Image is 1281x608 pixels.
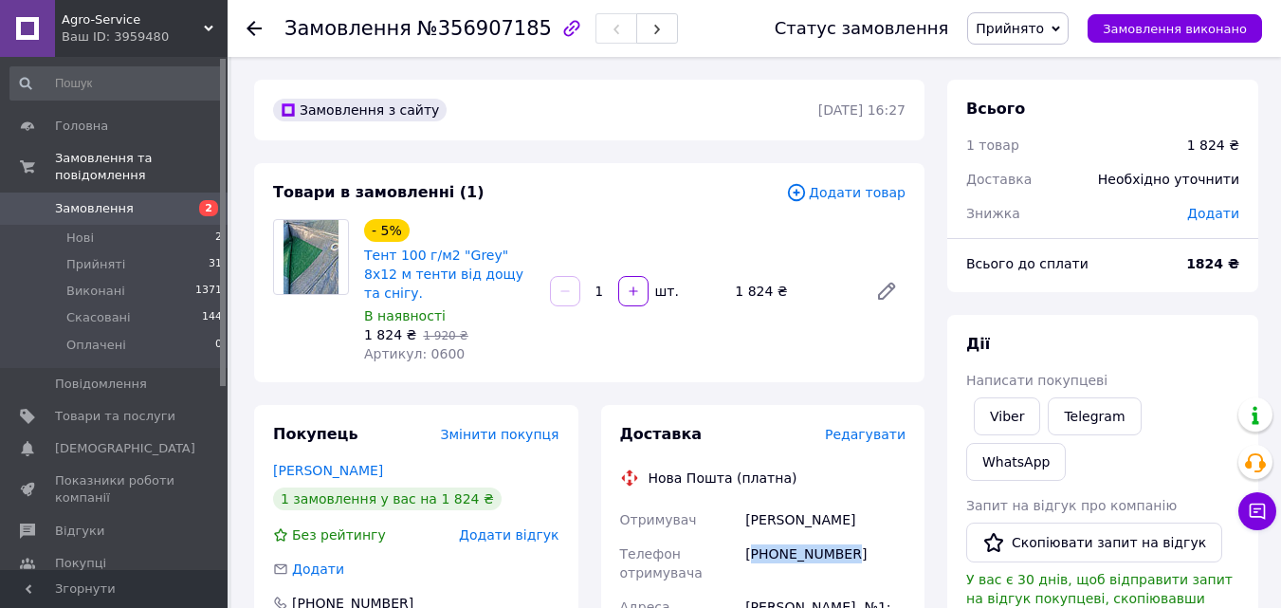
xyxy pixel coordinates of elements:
[1187,206,1239,221] span: Додати
[55,523,104,540] span: Відгуки
[55,376,147,393] span: Повідомлення
[364,219,410,242] div: - 5%
[55,408,175,425] span: Товари та послуги
[1103,22,1247,36] span: Замовлення виконано
[364,327,416,342] span: 1 824 ₴
[9,66,224,101] input: Пошук
[650,282,681,301] div: шт.
[741,537,909,590] div: [PHONE_NUMBER]
[55,200,134,217] span: Замовлення
[620,425,703,443] span: Доставка
[66,256,125,273] span: Прийняті
[966,100,1025,118] span: Всього
[55,472,175,507] span: Показники роботи компанії
[786,182,906,203] span: Додати товар
[209,256,222,273] span: 31
[1238,492,1276,530] button: Чат з покупцем
[215,337,222,354] span: 0
[818,102,906,118] time: [DATE] 16:27
[727,278,860,304] div: 1 824 ₴
[441,427,559,442] span: Змінити покупця
[417,17,552,40] span: №356907185
[284,17,412,40] span: Замовлення
[620,546,703,580] span: Телефон отримувача
[1088,14,1262,43] button: Замовлення виконано
[66,309,131,326] span: Скасовані
[966,172,1032,187] span: Доставка
[1087,158,1251,200] div: Необхідно уточнити
[202,309,222,326] span: 144
[66,337,126,354] span: Оплачені
[199,200,218,216] span: 2
[966,523,1222,562] button: Скопіювати запит на відгук
[1048,397,1141,435] a: Telegram
[966,498,1177,513] span: Запит на відгук про компанію
[284,220,339,294] img: Тент 100 г/м2 "Grey" 8х12 м тенти від дощу та снігу.
[292,562,344,577] span: Додати
[775,19,949,38] div: Статус замовлення
[273,183,485,201] span: Товари в замовленні (1)
[868,272,906,310] a: Редагувати
[273,488,502,510] div: 1 замовлення у вас на 1 824 ₴
[644,469,802,488] div: Нова Пошта (платна)
[364,248,523,301] a: Тент 100 г/м2 "Grey" 8х12 м тенти від дощу та снігу.
[215,230,222,247] span: 2
[273,425,358,443] span: Покупець
[66,230,94,247] span: Нові
[55,118,108,135] span: Головна
[364,308,446,323] span: В наявності
[620,512,697,527] span: Отримувач
[1186,256,1239,271] b: 1824 ₴
[273,463,383,478] a: [PERSON_NAME]
[976,21,1044,36] span: Прийнято
[966,256,1089,271] span: Всього до сплати
[55,555,106,572] span: Покупці
[966,443,1066,481] a: WhatsApp
[966,335,990,353] span: Дії
[974,397,1040,435] a: Viber
[966,206,1020,221] span: Знижка
[825,427,906,442] span: Редагувати
[247,19,262,38] div: Повернутися назад
[966,138,1019,153] span: 1 товар
[195,283,222,300] span: 1371
[1187,136,1239,155] div: 1 824 ₴
[423,329,467,342] span: 1 920 ₴
[292,527,386,543] span: Без рейтингу
[459,527,558,543] span: Додати відгук
[364,346,465,361] span: Артикул: 0600
[741,503,909,537] div: [PERSON_NAME]
[62,28,228,46] div: Ваш ID: 3959480
[55,150,228,184] span: Замовлення та повідомлення
[966,373,1107,388] span: Написати покупцеві
[66,283,125,300] span: Виконані
[55,440,195,457] span: [DEMOGRAPHIC_DATA]
[62,11,204,28] span: Agro-Service
[273,99,447,121] div: Замовлення з сайту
